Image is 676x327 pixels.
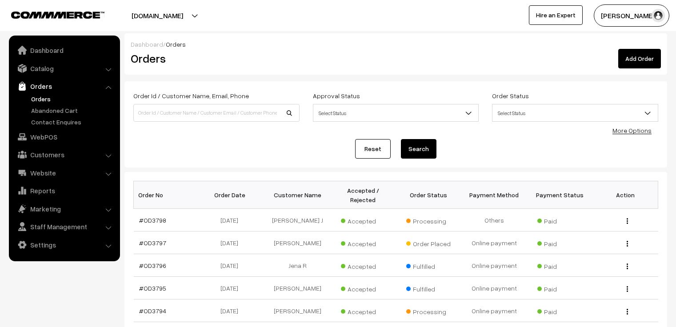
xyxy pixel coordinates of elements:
[592,181,658,209] th: Action
[527,181,593,209] th: Payment Status
[618,49,661,68] a: Add Order
[627,241,628,247] img: Menu
[139,262,166,269] a: #OD3796
[134,181,200,209] th: Order No
[461,181,527,209] th: Payment Method
[341,282,385,294] span: Accepted
[265,277,331,299] td: [PERSON_NAME]
[11,237,117,253] a: Settings
[341,214,385,226] span: Accepted
[406,214,451,226] span: Processing
[627,218,628,224] img: Menu
[492,91,529,100] label: Order Status
[313,104,479,122] span: Select Status
[461,231,527,254] td: Online payment
[199,209,265,231] td: [DATE]
[139,216,166,224] a: #OD3798
[612,127,652,134] a: More Options
[139,239,166,247] a: #OD3797
[11,183,117,199] a: Reports
[139,284,166,292] a: #OD3795
[265,299,331,322] td: [PERSON_NAME]
[131,40,661,49] div: /
[330,181,396,209] th: Accepted / Rejected
[199,181,265,209] th: Order Date
[131,52,299,65] h2: Orders
[29,94,117,104] a: Orders
[313,105,479,121] span: Select Status
[529,5,583,25] a: Hire an Expert
[627,309,628,315] img: Menu
[341,305,385,316] span: Accepted
[199,299,265,322] td: [DATE]
[265,231,331,254] td: [PERSON_NAME]
[199,277,265,299] td: [DATE]
[652,9,665,22] img: user
[401,139,436,159] button: Search
[537,259,582,271] span: Paid
[461,299,527,322] td: Online payment
[355,139,391,159] a: Reset
[131,40,163,48] a: Dashboard
[29,106,117,115] a: Abandoned Cart
[537,282,582,294] span: Paid
[627,263,628,269] img: Menu
[199,254,265,277] td: [DATE]
[341,237,385,248] span: Accepted
[29,117,117,127] a: Contact Enquires
[11,78,117,94] a: Orders
[461,254,527,277] td: Online payment
[461,277,527,299] td: Online payment
[133,104,300,122] input: Order Id / Customer Name / Customer Email / Customer Phone
[11,219,117,235] a: Staff Management
[492,105,658,121] span: Select Status
[265,254,331,277] td: Jena R
[100,4,214,27] button: [DOMAIN_NAME]
[594,4,669,27] button: [PERSON_NAME]
[11,165,117,181] a: Website
[265,209,331,231] td: [PERSON_NAME] J
[11,12,104,18] img: COMMMERCE
[406,237,451,248] span: Order Placed
[537,214,582,226] span: Paid
[492,104,658,122] span: Select Status
[133,91,249,100] label: Order Id / Customer Name, Email, Phone
[461,209,527,231] td: Others
[166,40,186,48] span: Orders
[537,305,582,316] span: Paid
[11,60,117,76] a: Catalog
[139,307,166,315] a: #OD3794
[406,282,451,294] span: Fulfilled
[313,91,360,100] label: Approval Status
[265,181,331,209] th: Customer Name
[11,9,89,20] a: COMMMERCE
[406,259,451,271] span: Fulfilled
[11,147,117,163] a: Customers
[406,305,451,316] span: Processing
[341,259,385,271] span: Accepted
[11,129,117,145] a: WebPOS
[11,201,117,217] a: Marketing
[396,181,462,209] th: Order Status
[537,237,582,248] span: Paid
[199,231,265,254] td: [DATE]
[11,42,117,58] a: Dashboard
[627,286,628,292] img: Menu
